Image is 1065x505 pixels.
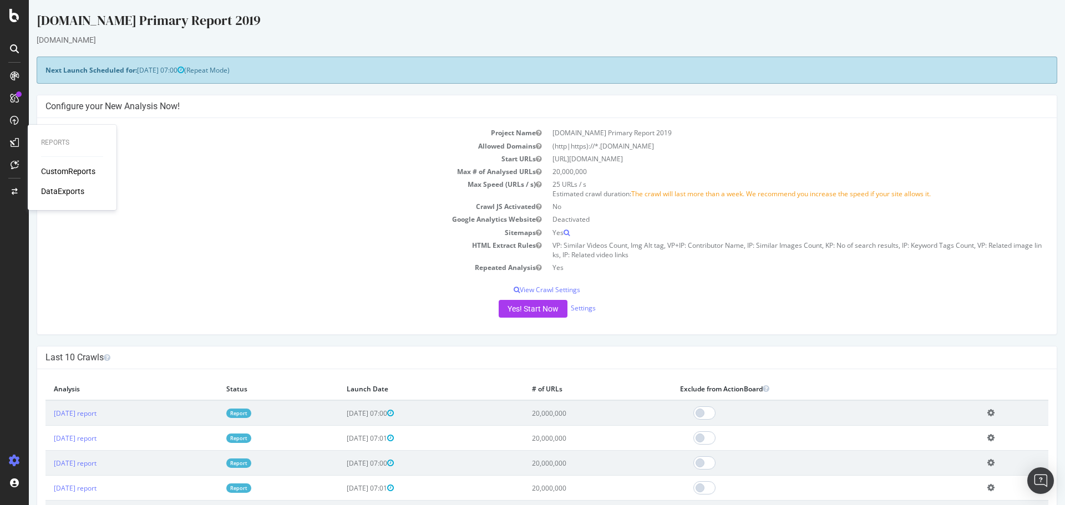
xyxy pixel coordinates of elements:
td: 20,000,000 [518,165,1020,178]
td: Sitemaps [17,226,518,239]
td: Project Name [17,126,518,139]
td: Yes [518,261,1020,274]
a: Report [197,458,222,468]
a: DataExports [41,186,84,197]
div: [DOMAIN_NAME] [8,34,1028,45]
span: The crawl will last more than a week. We recommend you increase the speed if your site allows it. [602,189,902,198]
td: [DOMAIN_NAME] Primary Report 2019 [518,126,1020,139]
a: [DATE] report [25,483,68,493]
h4: Last 10 Crawls [17,352,1020,363]
span: [DATE] 07:01 [318,483,365,493]
th: Exclude from ActionBoard [643,378,950,400]
td: 25 URLs / s Estimated crawl duration: [518,178,1020,200]
th: Status [189,378,310,400]
td: 20,000,000 [495,451,643,476]
td: Yes [518,226,1020,239]
a: Settings [542,303,567,313]
td: Allowed Domains [17,140,518,152]
td: 20,000,000 [495,476,643,501]
h4: Configure your New Analysis Now! [17,101,1020,112]
td: Max Speed (URLs / s) [17,178,518,200]
td: 20,000,000 [495,400,643,426]
td: HTML Extract Rules [17,239,518,261]
span: [DATE] 07:01 [318,433,365,443]
a: Report [197,433,222,443]
td: VP: Similar Videos Count, Img Alt tag, VP+IP: Contributor Name, IP: Similar Images Count, KP: No ... [518,239,1020,261]
div: Reports [41,138,103,147]
div: Open Intercom Messenger [1027,467,1054,494]
td: (http|https)://*.[DOMAIN_NAME] [518,140,1020,152]
a: Report [197,483,222,493]
td: Repeated Analysis [17,261,518,274]
td: Start URLs [17,152,518,165]
th: Launch Date [310,378,495,400]
div: (Repeat Mode) [8,57,1028,84]
a: Report [197,409,222,418]
td: Deactivated [518,213,1020,226]
span: [DATE] 07:00 [318,458,365,468]
td: Max # of Analysed URLs [17,165,518,178]
strong: Next Launch Scheduled for: [17,65,108,75]
td: No [518,200,1020,213]
a: [DATE] report [25,458,68,468]
td: 20,000,000 [495,426,643,451]
p: View Crawl Settings [17,285,1020,294]
th: # of URLs [495,378,643,400]
td: Crawl JS Activated [17,200,518,213]
a: [DATE] report [25,409,68,418]
button: Yes! Start Now [470,300,539,318]
a: CustomReports [41,166,95,177]
td: Google Analytics Website [17,213,518,226]
th: Analysis [17,378,189,400]
span: [DATE] 07:00 [318,409,365,418]
div: [DOMAIN_NAME] Primary Report 2019 [8,11,1028,34]
span: [DATE] 07:00 [108,65,155,75]
a: [DATE] report [25,433,68,443]
td: [URL][DOMAIN_NAME] [518,152,1020,165]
